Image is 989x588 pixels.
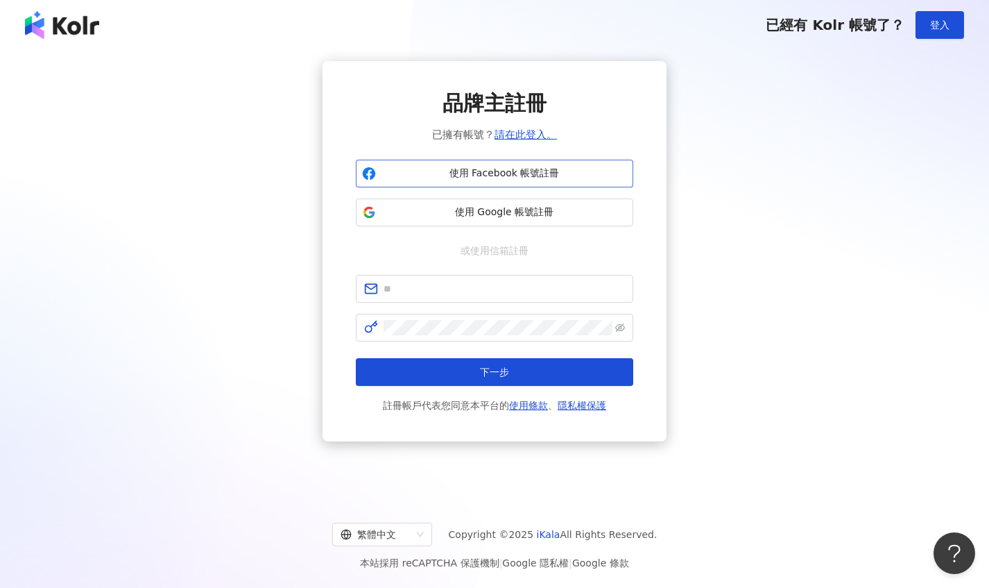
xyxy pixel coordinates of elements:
[432,126,557,143] span: 已擁有帳號？
[449,526,657,543] span: Copyright © 2025 All Rights Reserved.
[615,323,625,333] span: eye-invisible
[569,557,572,569] span: |
[381,167,627,180] span: 使用 Facebook 帳號註冊
[341,523,411,546] div: 繁體中文
[934,532,975,574] iframe: Help Scout Beacon - Open
[558,400,606,411] a: 隱私權保護
[509,400,548,411] a: 使用條款
[451,243,538,258] span: 或使用信箱註冊
[356,160,633,187] button: 使用 Facebook 帳號註冊
[495,128,557,141] a: 請在此登入。
[356,358,633,386] button: 下一步
[356,199,633,226] button: 使用 Google 帳號註冊
[381,205,627,219] span: 使用 Google 帳號註冊
[502,557,569,569] a: Google 隱私權
[442,89,547,118] span: 品牌主註冊
[480,367,509,378] span: 下一步
[537,529,560,540] a: iKala
[25,11,99,39] img: logo
[930,19,949,31] span: 登入
[499,557,503,569] span: |
[766,17,904,33] span: 已經有 Kolr 帳號了？
[360,555,628,571] span: 本站採用 reCAPTCHA 保護機制
[383,397,606,414] span: 註冊帳戶代表您同意本平台的 、
[572,557,629,569] a: Google 條款
[915,11,964,39] button: 登入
